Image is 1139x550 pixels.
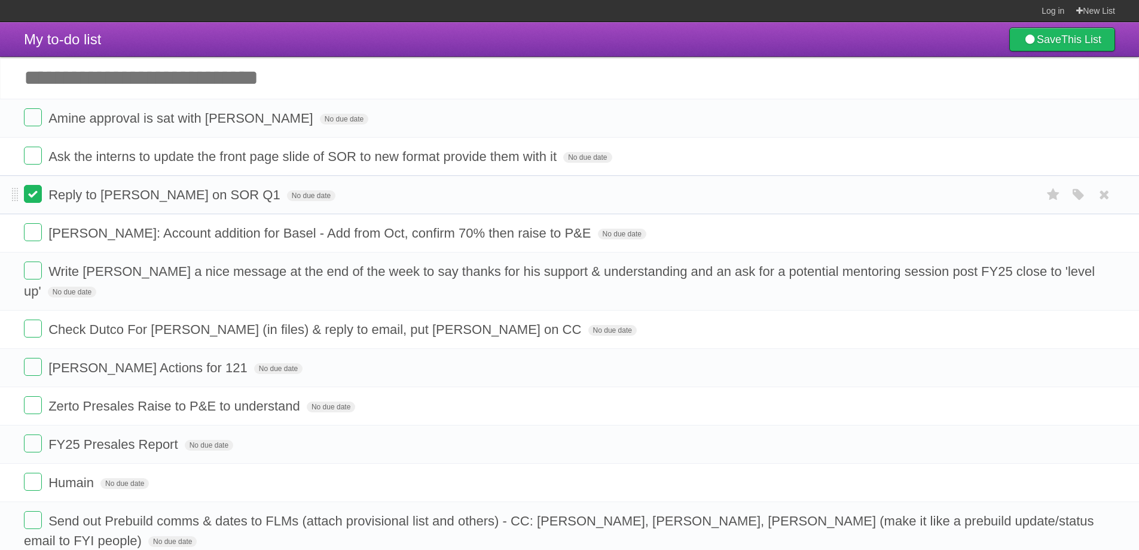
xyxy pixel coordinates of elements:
a: SaveThis List [1009,28,1115,51]
span: No due date [185,440,233,451]
span: No due date [254,363,303,374]
label: Done [24,262,42,279]
span: Amine approval is sat with [PERSON_NAME] [48,111,316,126]
span: My to-do list [24,31,101,47]
b: This List [1061,34,1101,45]
span: Reply to [PERSON_NAME] on SOR Q1 [48,187,283,202]
span: No due date [320,114,368,124]
span: No due date [287,190,335,201]
span: [PERSON_NAME] Actions for 121 [48,360,251,375]
label: Done [24,108,42,126]
span: Check Dutco For [PERSON_NAME] (in files) & reply to email, put [PERSON_NAME] on CC [48,322,584,337]
span: FY25 Presales Report [48,437,181,452]
label: Done [24,185,42,203]
span: Zerto Presales Raise to P&E to understand [48,399,303,414]
span: Write [PERSON_NAME] a nice message at the end of the week to say thanks for his support & underst... [24,264,1095,299]
span: No due date [307,402,355,412]
label: Done [24,320,42,338]
span: No due date [48,287,96,297]
span: No due date [563,152,612,163]
span: [PERSON_NAME]: Account addition for Basel - Add from Oct, confirm 70% then raise to P&E [48,226,594,241]
label: Done [24,396,42,414]
span: No due date [148,536,197,547]
label: Done [24,473,42,491]
span: No due date [100,478,149,489]
label: Done [24,434,42,452]
label: Done [24,147,42,165]
span: Ask the interns to update the front page slide of SOR to new format provide them with it [48,149,560,164]
label: Done [24,358,42,376]
label: Star task [1042,185,1065,205]
label: Done [24,511,42,529]
span: No due date [598,229,646,239]
span: Send out Prebuild comms & dates to FLMs (attach provisional list and others) - CC: [PERSON_NAME],... [24,513,1094,548]
label: Done [24,223,42,241]
span: Humain [48,475,97,490]
span: No due date [588,325,637,336]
